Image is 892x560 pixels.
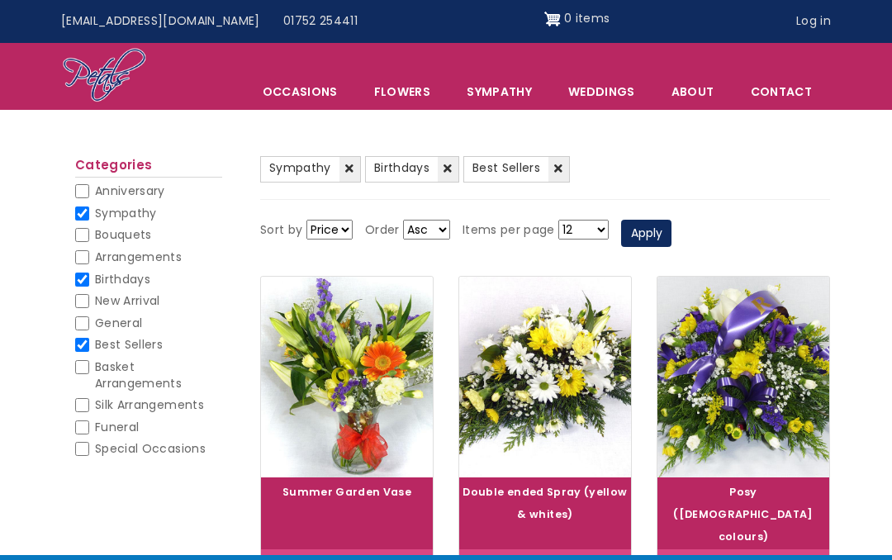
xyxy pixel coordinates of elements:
a: 01752 254411 [272,6,369,37]
span: Sympathy [95,205,157,221]
span: Best Sellers [95,336,163,353]
a: Birthdays [365,156,459,183]
a: Best Sellers [463,156,570,183]
a: Double ended Spray (yellow & whites) [463,485,627,521]
span: Arrangements [95,249,182,265]
h2: Categories [75,158,222,178]
a: Sympathy [449,74,549,109]
span: Basket Arrangements [95,358,182,392]
span: Weddings [551,74,652,109]
a: Shopping cart 0 items [544,6,610,32]
span: Bouquets [95,226,152,243]
a: Sympathy [260,156,361,183]
span: General [95,315,142,331]
a: Contact [733,74,829,109]
label: Sort by [260,221,302,240]
span: Best Sellers [472,159,540,176]
a: Flowers [357,74,448,109]
img: Shopping cart [544,6,561,32]
span: New Arrival [95,292,160,309]
img: Summer Garden Vase [261,277,433,477]
img: Home [62,47,147,105]
a: [EMAIL_ADDRESS][DOMAIN_NAME] [50,6,272,37]
button: Apply [621,220,671,248]
a: Log in [785,6,842,37]
span: Special Occasions [95,440,206,457]
label: Order [365,221,400,240]
span: 0 items [564,10,610,26]
span: Funeral [95,419,139,435]
a: About [654,74,732,109]
span: Occasions [245,74,355,109]
label: Items per page [463,221,555,240]
span: Birthdays [95,271,150,287]
img: Posy (Male colours) [657,277,829,477]
a: Posy ([DEMOGRAPHIC_DATA] colours) [673,485,814,543]
img: Double ended Spray (yellow & whites) [459,277,631,477]
span: Birthdays [374,159,429,176]
span: Silk Arrangements [95,396,204,413]
span: Anniversary [95,183,165,199]
span: Sympathy [269,159,331,176]
a: Summer Garden Vase [282,485,411,499]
